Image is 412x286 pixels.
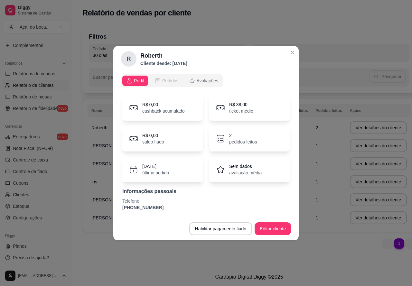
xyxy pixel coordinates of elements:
[140,60,187,67] p: Cliente desde: [DATE]
[134,78,144,84] span: Perfil
[140,51,187,60] h2: Roberth
[122,204,290,211] p: [PHONE_NUMBER]
[142,163,169,170] p: [DATE]
[142,132,164,139] p: R$ 0,00
[142,170,169,176] p: último pedido
[142,101,185,108] p: R$ 0,00
[122,198,290,204] p: Telefone
[229,163,262,170] p: Sem dados
[229,132,257,139] p: 2
[229,139,257,145] p: pedidos feitos
[229,170,262,176] p: avaliação média
[142,139,164,145] p: saldo fiado
[255,222,291,235] button: Editar cliente
[189,222,252,235] button: Habilitar pagamento fiado
[229,101,253,108] p: R$ 38,00
[197,78,218,84] span: Avaliações
[122,188,290,195] p: Informações pessoais
[121,51,136,67] div: R
[142,108,185,114] p: cashback acumulado
[121,74,223,87] div: opções
[121,74,291,87] div: opções
[162,78,179,84] span: Pedidos
[287,47,297,58] button: Close
[229,108,253,114] p: ticket médio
